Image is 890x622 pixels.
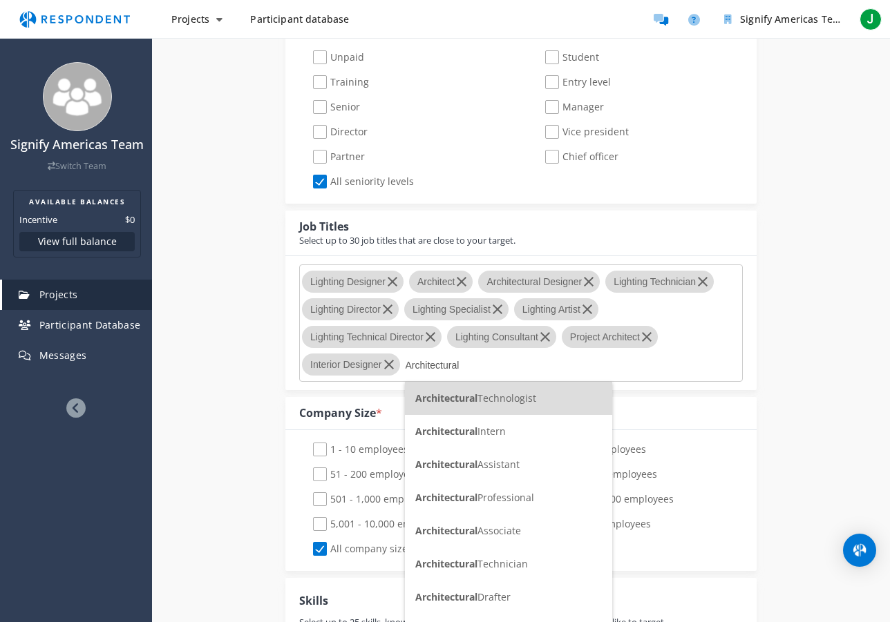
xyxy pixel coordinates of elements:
span: Architectural [415,391,477,405]
span: Projects [39,288,78,301]
a: Help and support [680,6,708,33]
span: Technician [415,557,528,570]
h4: Signify Americas Team [9,138,145,152]
span: Architectural [415,590,477,603]
li: ArchitecturalProfessional [405,481,612,514]
span: Participant database [250,12,349,26]
div: Select up to 30 job titles that are close to your target. [299,234,515,247]
span: Architectural Designer [486,276,582,287]
span: Entry level [545,75,611,92]
div: Skills [299,593,666,609]
li: ArchitecturalAssociate [405,514,612,547]
span: All seniority levels [313,175,414,191]
span: Technologist [415,391,536,405]
span: Project Architect [570,331,640,342]
span: Participant Database [39,318,141,331]
span: Architect [417,276,455,287]
a: Participant database [239,7,360,32]
div: Open Intercom Messenger [843,534,876,567]
button: Projects [160,7,234,32]
span: Lighting Consultant [455,331,538,342]
img: team_avatar_256.png [43,62,112,131]
span: Lighting Artist [522,304,580,315]
span: Interior Designer [310,359,382,370]
span: Projects [171,12,209,26]
span: Chief officer [545,150,618,166]
span: Associate [415,524,521,537]
span: Signify Americas Team [740,12,847,26]
span: Architectural [415,491,477,504]
span: Architectural [415,557,477,570]
span: Assistant [415,458,520,471]
span: Professional [415,491,534,504]
li: ArchitecturalTechnician [405,547,612,581]
section: Balance summary [13,190,141,257]
h2: AVAILABLE BALANCES [19,196,135,207]
span: Drafter [415,590,511,603]
span: Architectural [415,425,477,438]
span: 51 - 200 employees [313,467,419,484]
button: J [857,7,884,32]
dd: $0 [125,213,135,226]
span: Lighting Technician [614,276,696,287]
span: Manager [545,100,604,117]
span: Intern [415,425,506,438]
button: Signify Americas Team [713,7,851,32]
span: Lighting Specialist [413,304,491,315]
span: Lighting Director [310,304,381,315]
a: Switch Team [48,160,106,172]
a: Message participants [647,6,674,33]
li: ArchitecturalAssistant [405,448,612,481]
span: Unpaid [313,50,364,67]
li: ArchitecturalDrafter [405,581,612,614]
input: Select job titles [406,353,613,377]
span: Messages [39,349,87,362]
span: Vice president [545,125,629,142]
span: Director [313,125,368,142]
li: ArchitecturalIntern [405,415,612,448]
span: Student [545,50,599,67]
div: Job Titles [299,219,515,247]
span: Partner [313,150,365,166]
span: 501 - 1,000 employees [313,492,433,509]
span: Training [313,75,369,92]
span: All company sizes [313,542,413,558]
span: 1 - 10 employees [313,443,408,459]
span: 5,001 - 10,000 employees [313,517,447,534]
button: View full balance [19,232,135,251]
span: Lighting Designer [310,276,386,287]
span: Senior [313,100,360,117]
span: Architectural [415,458,477,471]
img: respondent-logo.png [11,6,138,32]
dt: Incentive [19,213,57,226]
span: Lighting Technical Director [310,331,424,342]
span: J [860,8,882,30]
div: Company Size [299,405,382,421]
span: Architectural [415,524,477,537]
li: ArchitecturalTechnologist [405,382,612,415]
